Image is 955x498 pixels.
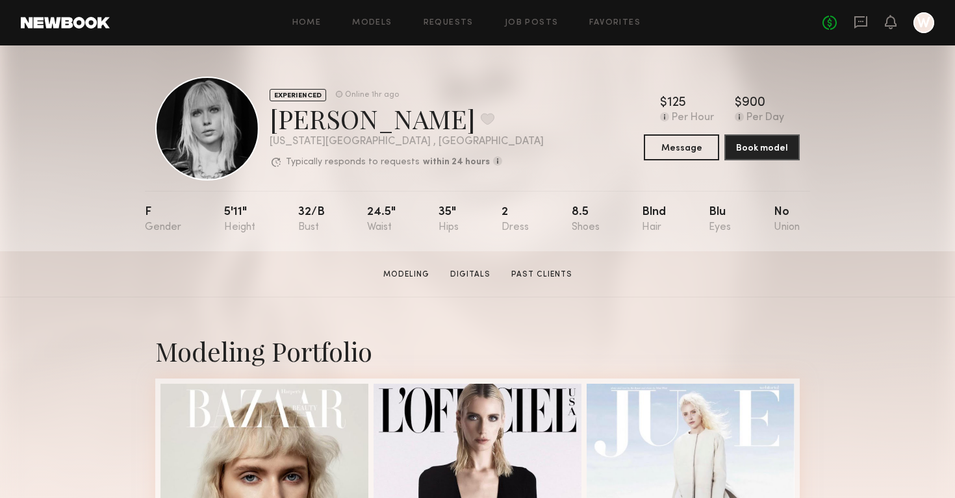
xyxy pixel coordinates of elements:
[506,269,578,280] a: Past Clients
[667,97,686,110] div: 125
[270,89,326,101] div: EXPERIENCED
[913,12,934,33] a: W
[445,269,496,280] a: Digitals
[572,206,600,233] div: 8.5
[709,206,731,233] div: Blu
[145,206,181,233] div: F
[155,334,800,368] div: Modeling Portfolio
[746,112,784,124] div: Per Day
[424,19,474,27] a: Requests
[352,19,392,27] a: Models
[292,19,322,27] a: Home
[270,101,544,136] div: [PERSON_NAME]
[423,158,490,167] b: within 24 hours
[724,134,800,160] button: Book model
[367,206,396,233] div: 24.5"
[589,19,641,27] a: Favorites
[378,269,435,280] a: Modeling
[644,134,719,160] button: Message
[345,91,399,99] div: Online 1hr ago
[502,206,529,233] div: 2
[774,206,800,233] div: No
[642,206,666,233] div: Blnd
[672,112,714,124] div: Per Hour
[439,206,459,233] div: 35"
[735,97,742,110] div: $
[270,136,544,147] div: [US_STATE][GEOGRAPHIC_DATA] , [GEOGRAPHIC_DATA]
[298,206,325,233] div: 32/b
[660,97,667,110] div: $
[505,19,559,27] a: Job Posts
[224,206,255,233] div: 5'11"
[742,97,765,110] div: 900
[286,158,420,167] p: Typically responds to requests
